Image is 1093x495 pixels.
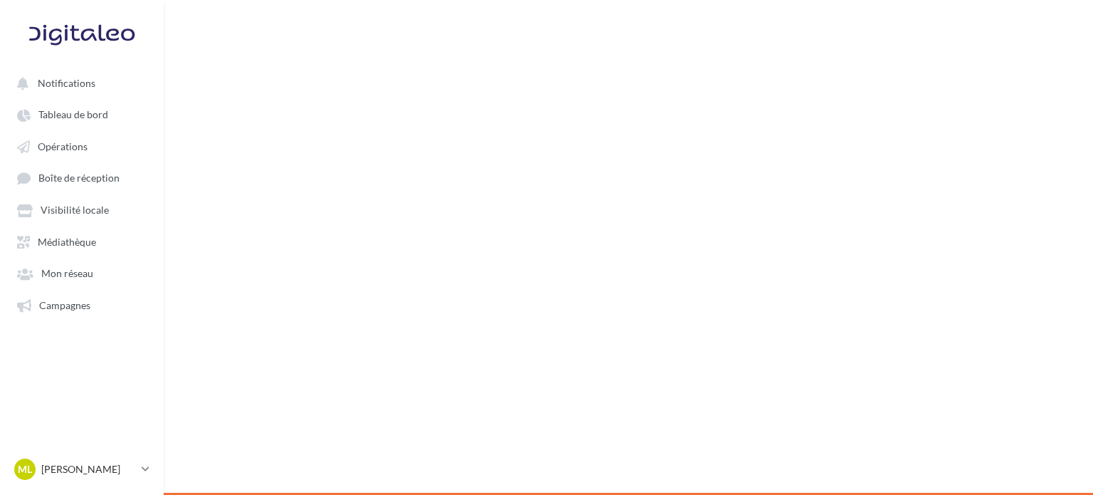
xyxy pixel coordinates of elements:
a: Boîte de réception [9,165,155,191]
a: Médiathèque [9,229,155,254]
button: Notifications [9,70,149,95]
span: Tableau de bord [38,109,108,121]
span: Notifications [38,77,95,89]
a: Visibilité locale [9,197,155,222]
span: Opérations [38,140,88,152]
span: Mon réseau [41,268,93,280]
span: ML [18,462,32,476]
a: Campagnes [9,292,155,318]
span: Campagnes [39,299,90,311]
a: ML [PERSON_NAME] [11,456,152,483]
p: [PERSON_NAME] [41,462,136,476]
a: Tableau de bord [9,101,155,127]
span: Visibilité locale [41,204,109,217]
span: Boîte de réception [38,172,120,184]
a: Opérations [9,133,155,159]
a: Mon réseau [9,260,155,286]
span: Médiathèque [38,236,96,248]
